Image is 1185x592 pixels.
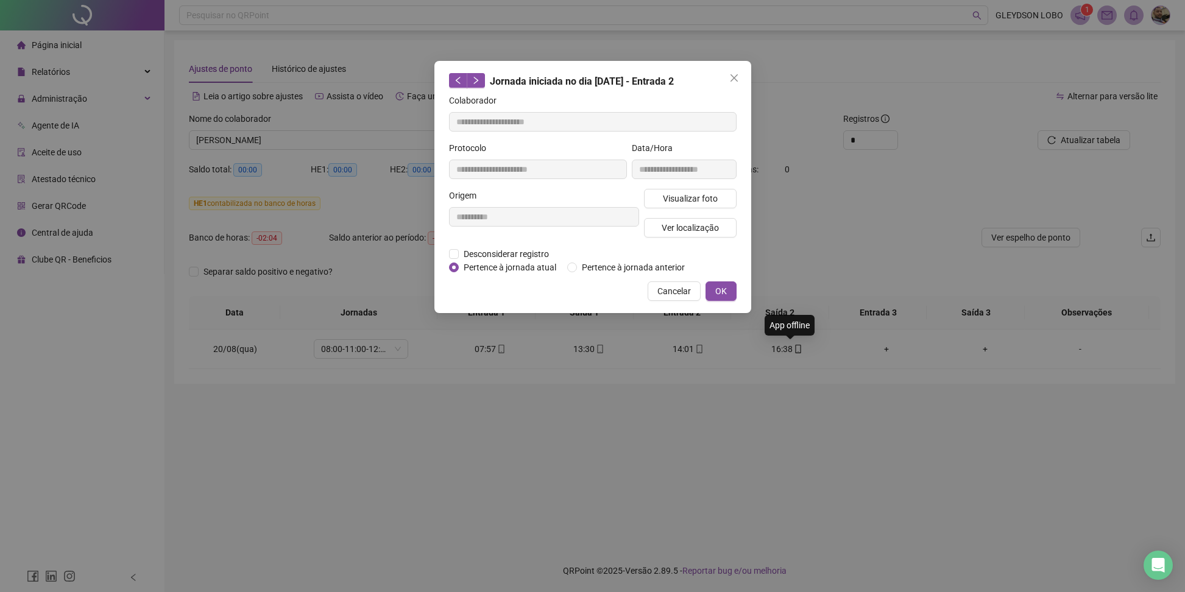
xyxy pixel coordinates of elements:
span: right [472,76,480,85]
label: Protocolo [449,141,494,155]
label: Data/Hora [632,141,681,155]
button: OK [706,281,737,301]
button: right [467,73,485,88]
button: Visualizar foto [644,189,737,208]
span: Ver localização [661,221,718,234]
span: Cancelar [657,284,691,298]
button: Cancelar [648,281,701,301]
div: Jornada iniciada no dia [DATE] - Entrada 2 [449,73,737,89]
button: Ver localização [644,218,737,238]
div: App offline [765,315,815,336]
span: Pertence à jornada atual [459,261,561,274]
span: left [454,76,462,85]
button: Close [724,68,744,88]
button: left [449,73,467,88]
label: Origem [449,189,484,202]
span: Pertence à jornada anterior [577,261,690,274]
span: OK [715,284,727,298]
label: Colaborador [449,94,504,107]
span: Visualizar foto [662,192,717,205]
span: close [729,73,739,83]
span: Desconsiderar registro [459,247,554,261]
div: Open Intercom Messenger [1144,551,1173,580]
